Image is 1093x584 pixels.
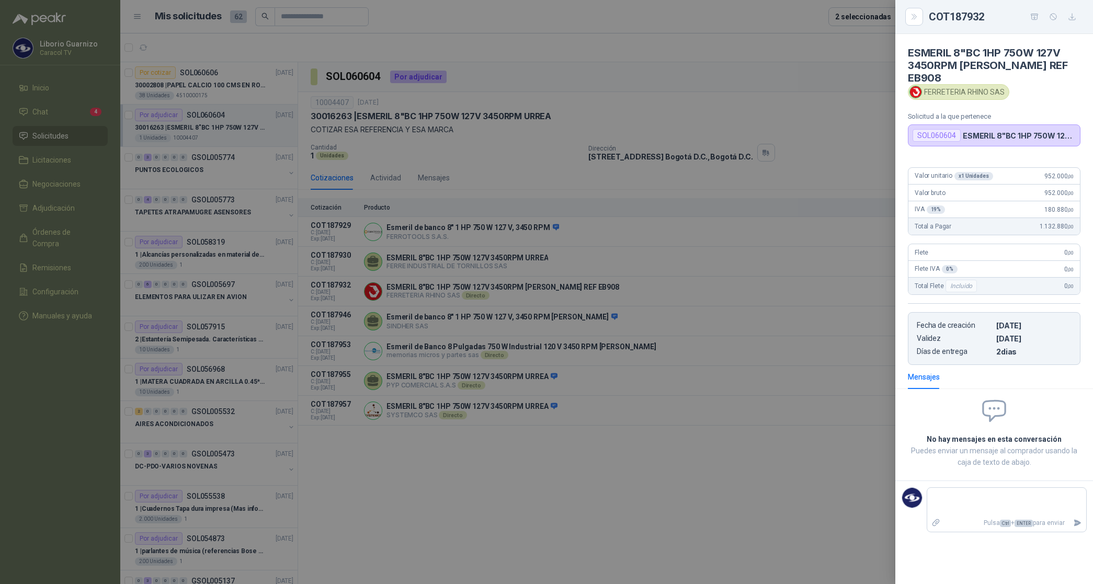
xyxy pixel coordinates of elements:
div: 19 % [927,205,946,214]
span: ,00 [1067,224,1074,230]
span: 0 [1064,282,1074,290]
span: 952.000 [1044,173,1074,180]
div: 0 % [942,265,958,273]
span: Total Flete [915,280,979,292]
img: Company Logo [902,488,922,508]
span: Flete IVA [915,265,958,273]
div: Mensajes [908,371,940,383]
span: ,00 [1067,283,1074,289]
p: 2 dias [996,347,1072,356]
span: ,00 [1067,207,1074,213]
p: Solicitud a la que pertenece [908,112,1080,120]
span: 952.000 [1044,189,1074,197]
p: Días de entrega [917,347,992,356]
div: Incluido [946,280,977,292]
span: 180.880 [1044,206,1074,213]
span: Valor bruto [915,189,945,197]
div: SOL060604 [913,129,961,142]
h2: No hay mensajes en esta conversación [908,433,1080,445]
span: 0 [1064,266,1074,273]
button: Close [908,10,920,23]
div: x 1 Unidades [954,172,993,180]
img: Company Logo [910,86,921,98]
span: ,00 [1067,174,1074,179]
p: Pulsa + para enviar [945,514,1069,532]
h4: ESMERIL 8"BC 1HP 750W 127V 3450RPM [PERSON_NAME] REF EB908 [908,47,1080,84]
span: 0 [1064,249,1074,256]
p: Puedes enviar un mensaje al comprador usando la caja de texto de abajo. [908,445,1080,468]
p: ESMERIL 8"BC 1HP 750W 127V 3450RPM URREA [963,131,1076,140]
span: Valor unitario [915,172,993,180]
span: Flete [915,249,928,256]
div: COT187932 [929,8,1080,25]
span: ,00 [1067,250,1074,256]
p: Fecha de creación [917,321,992,330]
span: 1.132.880 [1040,223,1074,230]
label: Adjuntar archivos [927,514,945,532]
span: ENTER [1015,520,1033,527]
span: Ctrl [1000,520,1011,527]
p: [DATE] [996,321,1072,330]
p: Validez [917,334,992,343]
div: FERRETERIA RHINO SAS [908,84,1009,100]
p: [DATE] [996,334,1072,343]
span: ,00 [1067,190,1074,196]
button: Enviar [1069,514,1086,532]
span: Total a Pagar [915,223,951,230]
span: IVA [915,205,945,214]
span: ,00 [1067,267,1074,272]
